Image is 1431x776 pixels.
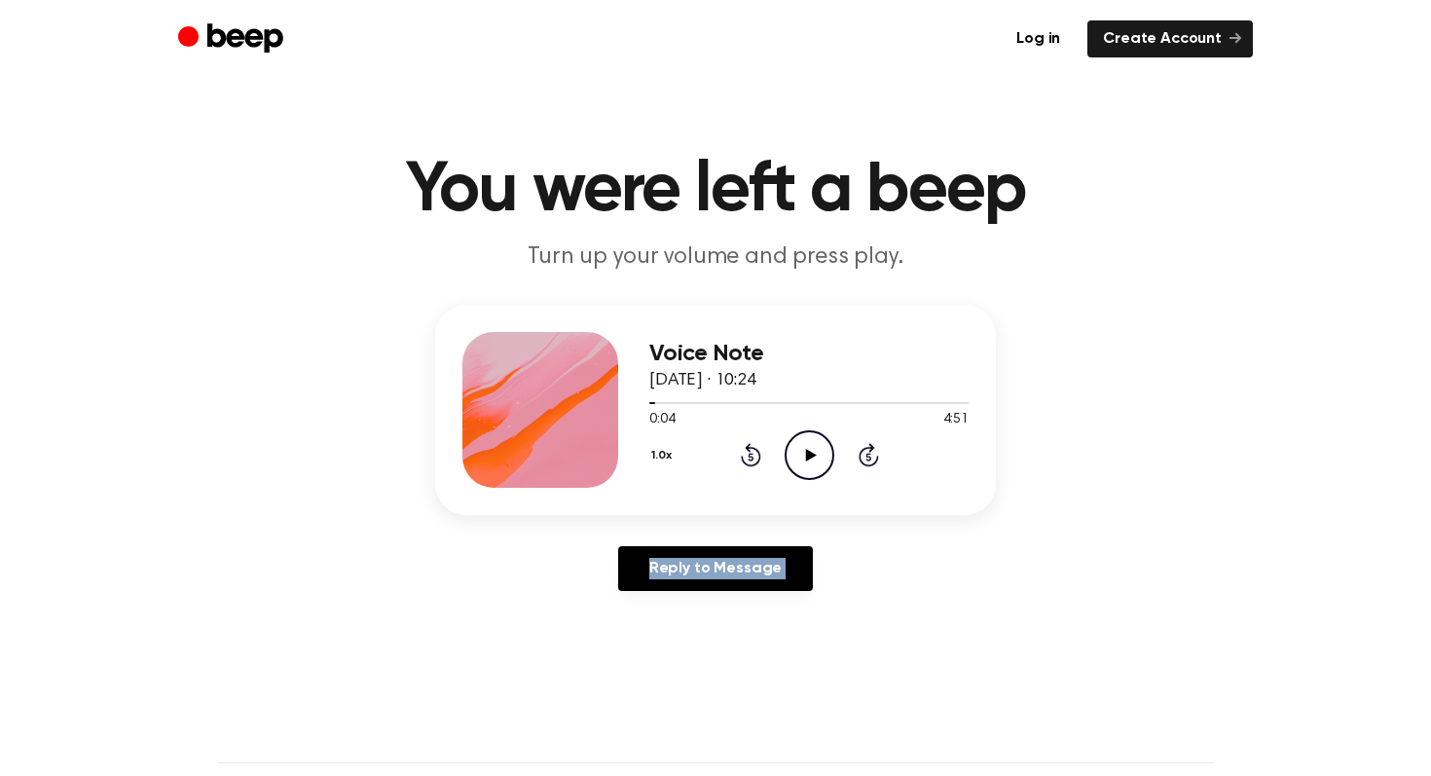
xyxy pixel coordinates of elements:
a: Beep [178,20,288,58]
span: [DATE] · 10:24 [649,372,756,389]
span: 0:04 [649,410,675,430]
a: Log in [1001,20,1076,57]
h3: Voice Note [649,341,969,367]
a: Reply to Message [618,546,813,591]
p: Turn up your volume and press play. [342,241,1089,274]
a: Create Account [1087,20,1253,57]
h1: You were left a beep [217,156,1214,226]
span: 4:51 [943,410,969,430]
button: 1.0x [649,439,679,472]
